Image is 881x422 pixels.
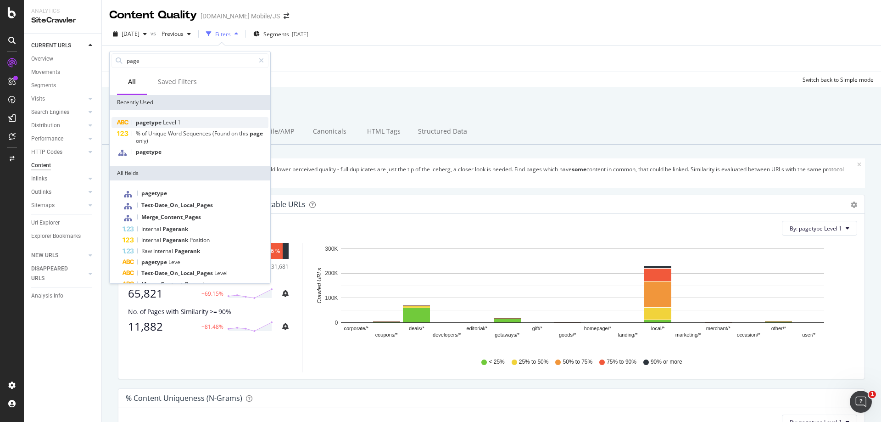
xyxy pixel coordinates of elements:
text: Crawled URLs [316,268,323,304]
div: Performance [31,134,63,144]
a: NEW URLS [31,251,86,260]
button: Segments[DATE] [250,27,312,41]
span: 90% or more [651,358,682,366]
span: Internal [141,236,162,244]
span: Merge_Content_Pages [141,213,201,221]
div: [DATE] [292,30,308,38]
div: Explorer Bookmarks [31,231,81,241]
a: Explorer Bookmarks [31,231,95,241]
text: 100K [325,295,338,301]
text: deals/* [409,326,424,332]
div: Content [31,161,51,170]
a: CURRENT URLS [31,41,86,51]
text: user/* [802,332,815,338]
div: Segments [31,81,56,90]
span: By: pagetype Level 1 [790,225,842,232]
div: Switch back to Simple mode [803,76,874,84]
span: Level [163,118,178,126]
div: Structured Data [411,119,474,145]
text: 300K [325,246,338,252]
div: Overview [31,54,53,64]
span: Position [190,236,210,244]
text: goods/* [559,332,576,338]
a: Segments [31,81,95,90]
text: 200K [325,270,338,277]
iframe: Intercom live chat [850,391,872,413]
div: [DOMAIN_NAME] Mobile/JS [201,11,280,21]
span: 2025 Sep. 21st [122,30,139,38]
input: Search by field name [126,54,255,68]
span: 1 [869,391,876,398]
div: Analysis Info [31,291,63,301]
span: % [136,129,142,137]
span: Test-Date_On_Local_Pages [141,269,214,277]
button: Previous [158,27,195,41]
text: marketing/* [675,332,701,338]
text: 0 [335,320,338,326]
span: Test-Date_On_Local_Pages [141,201,213,209]
button: [DATE] [109,27,151,41]
div: Movements [31,68,60,77]
div: Inlinks [31,174,47,184]
span: only) [136,137,148,145]
span: Sequences [183,129,212,137]
div: +69.15% [201,290,223,298]
span: Word [168,129,183,137]
div: bell-plus [282,323,289,330]
text: local/* [651,326,665,332]
div: bell-plus [282,290,289,297]
span: Unique [148,129,168,137]
div: No. of Pages with Similarity >= 90% [128,307,289,316]
div: 331,681 [268,263,289,270]
span: Level [168,258,182,266]
button: By: pagetype Level 1 [782,221,857,236]
text: occasion/* [737,332,760,338]
span: pagetype [141,189,167,197]
span: Pagerank [174,247,200,255]
span: pagetype [136,118,163,126]
div: Outlinks [31,187,51,197]
a: HTTP Codes [31,147,86,157]
div: +81.48% [201,323,223,331]
div: CURRENT URLS [31,41,71,51]
span: 25% to 50% [519,358,549,366]
div: HTTP Codes [31,147,62,157]
a: Search Engines [31,107,86,117]
div: % Content Uniqueness (N-Grams) [126,394,242,403]
div: SiteCrawler [31,15,94,26]
span: 75% to 90% [607,358,636,366]
a: Overview [31,54,95,64]
span: this [239,129,250,137]
div: Filters [215,30,231,38]
a: Performance [31,134,86,144]
span: page [250,129,263,137]
div: 65,821 [128,287,196,300]
text: gift/* [532,326,543,332]
a: Inlinks [31,174,86,184]
span: Segments [263,30,289,38]
strong: some [572,165,586,173]
a: Url Explorer [31,218,95,228]
text: developers/* [433,332,461,338]
div: DISAPPEARED URLS [31,264,78,283]
span: of [142,129,148,137]
span: pagetype [136,148,162,156]
a: Outlinks [31,187,86,197]
span: < 25% [489,358,504,366]
div: All [128,77,136,86]
text: getaways/* [495,332,520,338]
span: Internal [153,247,174,255]
span: (Found [212,129,231,137]
text: homepage/* [584,326,612,332]
div: Content Quality [109,7,197,23]
a: Movements [31,68,95,77]
div: Canonicals [302,119,357,145]
span: 1 [178,118,181,126]
span: 50% to 75% [563,358,592,366]
a: DISAPPEARED URLS [31,264,86,283]
div: Search Engines [31,107,69,117]
div: gear [851,202,857,208]
text: corporate/* [344,326,369,332]
svg: A chart. [313,243,850,349]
